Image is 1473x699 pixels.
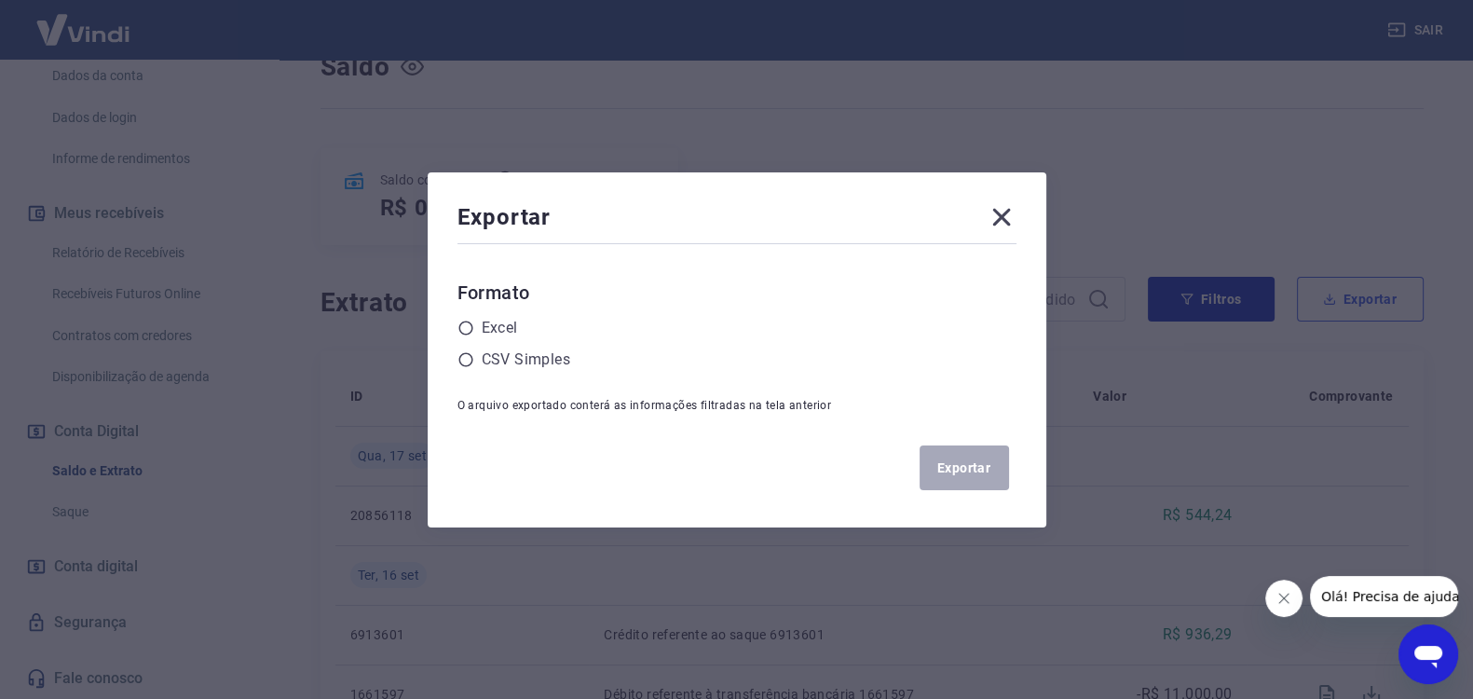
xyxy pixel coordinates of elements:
[457,202,1016,240] div: Exportar
[457,399,832,412] span: O arquivo exportado conterá as informações filtradas na tela anterior
[482,349,570,371] label: CSV Simples
[1398,624,1458,684] iframe: Botão para abrir a janela de mensagens
[457,278,1016,308] h6: Formato
[1265,580,1303,617] iframe: Fechar mensagem
[11,13,157,28] span: Olá! Precisa de ajuda?
[482,317,518,339] label: Excel
[1310,576,1458,617] iframe: Mensagem da empresa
